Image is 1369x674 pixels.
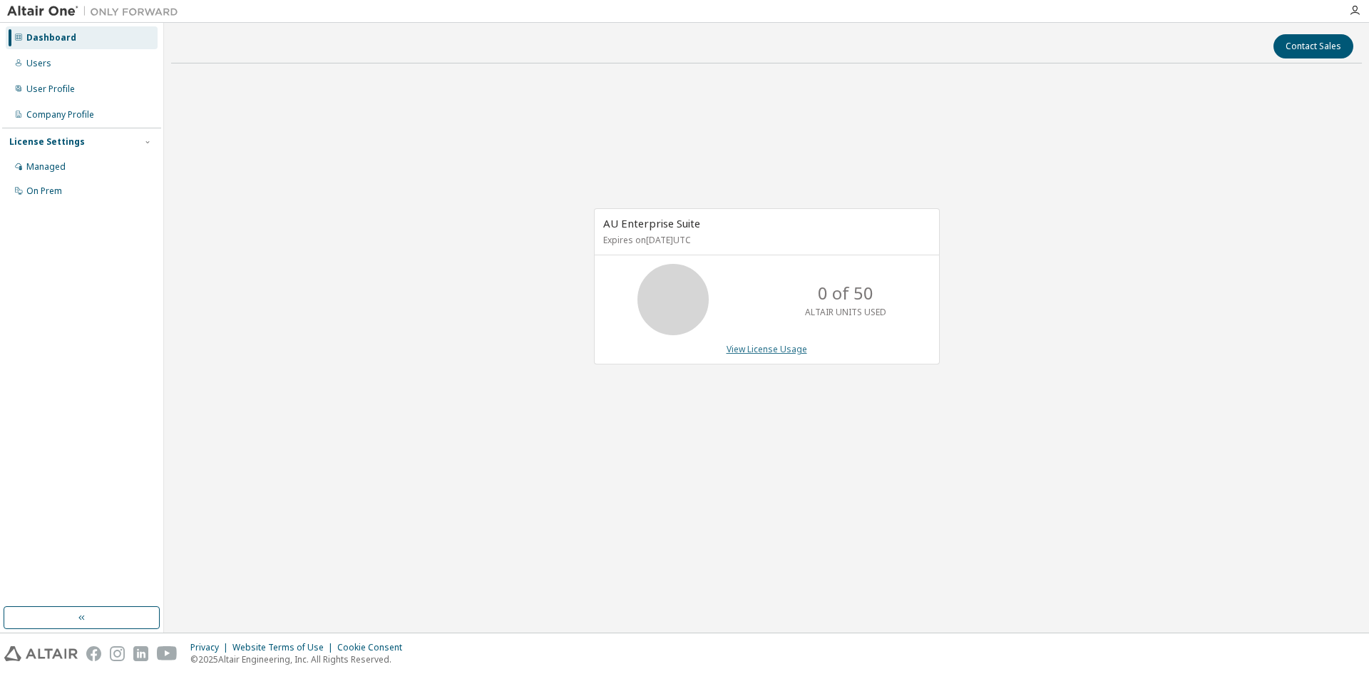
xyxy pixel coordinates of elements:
[603,216,700,230] span: AU Enterprise Suite
[805,306,886,318] p: ALTAIR UNITS USED
[26,83,75,95] div: User Profile
[190,642,232,653] div: Privacy
[26,161,66,173] div: Managed
[818,281,873,305] p: 0 of 50
[4,646,78,661] img: altair_logo.svg
[26,109,94,121] div: Company Profile
[1273,34,1353,58] button: Contact Sales
[232,642,337,653] div: Website Terms of Use
[603,234,927,246] p: Expires on [DATE] UTC
[157,646,178,661] img: youtube.svg
[337,642,411,653] div: Cookie Consent
[86,646,101,661] img: facebook.svg
[110,646,125,661] img: instagram.svg
[9,136,85,148] div: License Settings
[7,4,185,19] img: Altair One
[26,58,51,69] div: Users
[190,653,411,665] p: © 2025 Altair Engineering, Inc. All Rights Reserved.
[26,32,76,44] div: Dashboard
[26,185,62,197] div: On Prem
[133,646,148,661] img: linkedin.svg
[727,343,807,355] a: View License Usage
